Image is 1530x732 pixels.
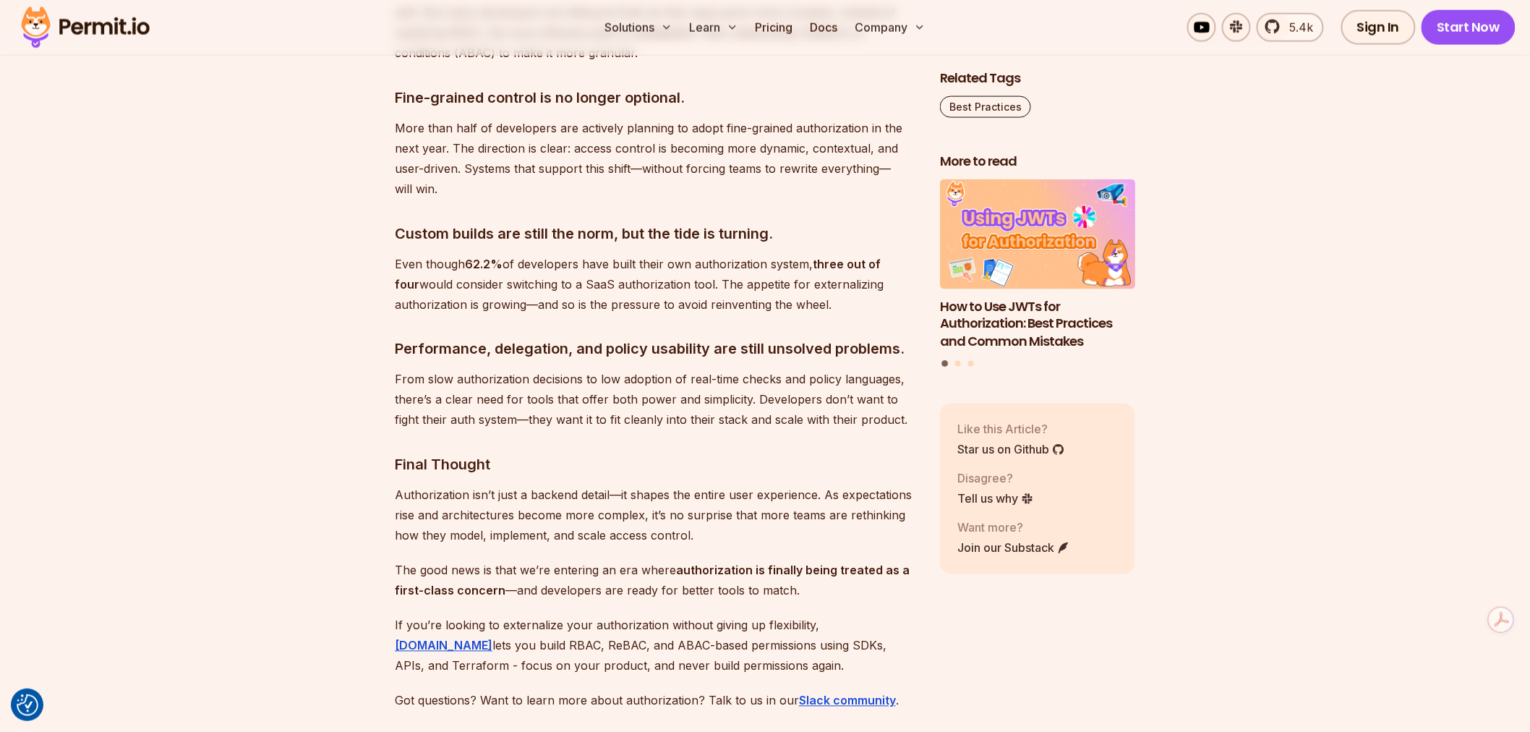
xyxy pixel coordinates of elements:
[395,118,917,199] p: More than half of developers are actively planning to adopt fine-grained authorization in the nex...
[395,222,917,245] h3: Custom builds are still the norm, but the tide is turning.
[684,13,744,42] button: Learn
[395,338,917,361] h3: Performance, delegation, and policy usability are still unsolved problems.
[957,490,1034,507] a: Tell us why
[940,179,1135,369] div: Posts
[1257,13,1324,42] a: 5.4k
[940,297,1135,351] h3: How to Use JWTs for Authorization: Best Practices and Common Mistakes
[850,13,931,42] button: Company
[395,691,917,711] p: Got questions? Want to learn more about authorization? Talk to us in our .
[942,360,949,367] button: Go to slide 1
[395,254,917,315] p: Even though of developers have built their own authorization system, would consider switching to ...
[799,694,896,708] a: Slack community
[940,96,1031,118] a: Best Practices
[805,13,844,42] a: Docs
[940,153,1135,171] h2: More to read
[599,13,678,42] button: Solutions
[957,441,1065,458] a: Star us on Github
[1281,19,1314,36] span: 5.4k
[395,86,917,109] h3: Fine-grained control is no longer optional.
[395,454,917,477] h3: Final Thought
[957,420,1065,438] p: Like this Article?
[940,69,1135,88] h2: Related Tags
[395,639,492,653] a: [DOMAIN_NAME]
[750,13,799,42] a: Pricing
[17,694,38,716] button: Consent Preferences
[465,257,503,271] strong: 62.2%
[955,360,961,366] button: Go to slide 2
[1422,10,1516,45] a: Start Now
[395,616,917,676] p: If you’re looking to externalize your authorization without giving up flexibility, lets you build...
[395,370,917,430] p: From slow authorization decisions to low adoption of real-time checks and policy languages, there...
[940,179,1135,352] a: How to Use JWTs for Authorization: Best Practices and Common MistakesHow to Use JWTs for Authoriz...
[957,469,1034,487] p: Disagree?
[957,519,1070,536] p: Want more?
[968,360,974,366] button: Go to slide 3
[940,179,1135,352] li: 1 of 3
[17,694,38,716] img: Revisit consent button
[395,561,917,601] p: The good news is that we’re entering an era where —and developers are ready for better tools to m...
[1341,10,1416,45] a: Sign In
[14,3,156,52] img: Permit logo
[957,539,1070,556] a: Join our Substack
[395,485,917,546] p: Authorization isn’t just a backend detail—it shapes the entire user experience. As expectations r...
[940,179,1135,289] img: How to Use JWTs for Authorization: Best Practices and Common Mistakes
